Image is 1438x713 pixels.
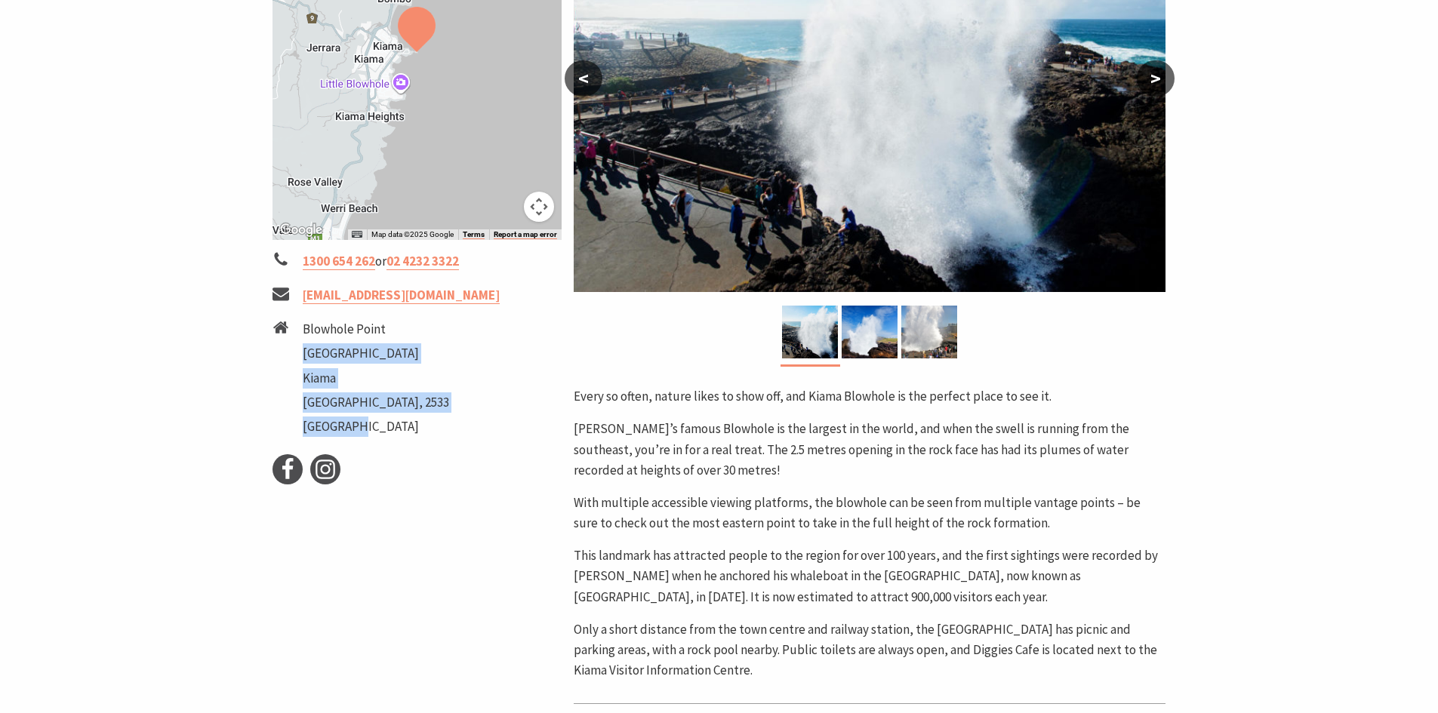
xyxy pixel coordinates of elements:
a: Open this area in Google Maps (opens a new window) [276,220,326,240]
a: [EMAIL_ADDRESS][DOMAIN_NAME] [303,287,500,304]
a: 02 4232 3322 [386,253,459,270]
p: Only a short distance from the town centre and railway station, the [GEOGRAPHIC_DATA] has picnic ... [574,619,1165,681]
img: Google [276,220,326,240]
img: Close up of the Kiama Blowhole [782,306,838,358]
p: Every so often, nature likes to show off, and Kiama Blowhole is the perfect place to see it. [574,386,1165,407]
li: [GEOGRAPHIC_DATA] [303,343,449,364]
li: [GEOGRAPHIC_DATA], 2533 [303,392,449,413]
button: Keyboard shortcuts [352,229,362,240]
li: Blowhole Point [303,319,449,340]
a: Terms (opens in new tab) [463,230,485,239]
li: or [273,251,562,272]
img: Kiama Blowhole [842,306,898,358]
p: [PERSON_NAME]’s famous Blowhole is the largest in the world, and when the swell is running from t... [574,419,1165,481]
li: Kiama [303,368,449,389]
button: Map camera controls [524,192,554,222]
p: This landmark has attracted people to the region for over 100 years, and the first sightings were... [574,546,1165,607]
p: With multiple accessible viewing platforms, the blowhole can be seen from multiple vantage points... [574,493,1165,533]
img: Kiama Blowhole [901,306,957,358]
span: Map data ©2025 Google [371,230,454,238]
a: 1300 654 262 [303,253,375,270]
li: [GEOGRAPHIC_DATA] [303,416,449,437]
button: < [565,60,602,97]
button: > [1137,60,1175,97]
a: Report a map error [494,230,557,239]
